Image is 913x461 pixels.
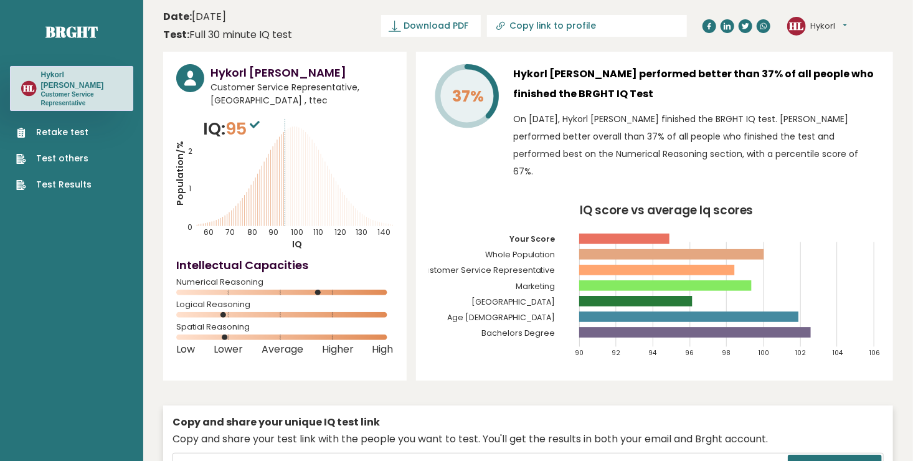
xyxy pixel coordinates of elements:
h4: Intellectual Capacities [176,257,394,273]
h3: Hykorl [PERSON_NAME] [211,64,394,81]
tspan: Bachelors Degree [481,328,556,338]
tspan: 98 [722,348,731,358]
tspan: 60 [204,227,214,237]
tspan: 90 [575,348,584,358]
tspan: 110 [313,227,323,237]
tspan: 130 [356,227,367,237]
div: Copy and share your test link with the people you want to test. You'll get the results in both yo... [173,432,884,447]
span: Logical Reasoning [176,302,394,307]
time: [DATE] [163,9,226,24]
div: Full 30 minute IQ test [163,27,292,42]
tspan: 70 [225,227,235,237]
tspan: 80 [247,227,257,237]
span: High [372,347,394,352]
tspan: [GEOGRAPHIC_DATA] [471,297,556,307]
tspan: 92 [612,348,620,358]
button: Hykorl [810,20,847,32]
tspan: 0 [187,222,192,232]
a: Test Results [16,178,92,191]
span: Average [262,347,303,352]
tspan: Whole Population [485,250,556,260]
tspan: 102 [796,348,807,358]
span: Customer Service Representative, [GEOGRAPHIC_DATA] , ttec [211,81,394,107]
a: Brght [45,22,98,42]
tspan: 96 [686,348,694,358]
tspan: 94 [648,348,657,358]
tspan: 120 [334,227,346,237]
tspan: 37% [452,85,484,107]
tspan: Your Score [509,234,556,245]
tspan: Customer Service Representative [419,265,556,276]
tspan: IQ score vs average Iq scores [580,202,754,219]
a: Test others [16,152,92,165]
a: Download PDF [381,15,481,37]
span: Low [176,347,195,352]
tspan: IQ [292,238,302,250]
h3: Hykorl [PERSON_NAME] [41,70,122,90]
span: Lower [214,347,243,352]
span: Spatial Reasoning [176,325,394,330]
tspan: 100 [759,348,770,358]
span: Download PDF [404,19,468,32]
tspan: Age [DEMOGRAPHIC_DATA] [447,312,556,323]
tspan: 104 [833,348,843,358]
text: HL [23,82,35,94]
span: 95 [225,117,263,140]
tspan: 90 [269,227,279,237]
tspan: 100 [291,227,303,237]
p: Customer Service Representative [41,90,122,107]
b: Date: [163,9,192,24]
span: Higher [322,347,354,352]
p: IQ: [203,116,263,141]
tspan: Population/% [174,141,186,206]
p: On [DATE], Hykorl [PERSON_NAME] finished the BRGHT IQ test. [PERSON_NAME] performed better overal... [514,110,880,180]
h3: Hykorl [PERSON_NAME] performed better than 37% of all people who finished the BRGHT IQ Test [514,64,880,104]
div: Copy and share your unique IQ test link [173,415,884,430]
span: Numerical Reasoning [176,280,394,285]
tspan: Marketing [516,281,556,292]
tspan: 140 [377,227,390,237]
text: HL [790,18,804,32]
b: Test: [163,27,189,42]
tspan: 106 [870,348,881,358]
tspan: 2 [188,146,192,156]
a: Retake test [16,126,92,139]
tspan: 1 [189,183,191,194]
